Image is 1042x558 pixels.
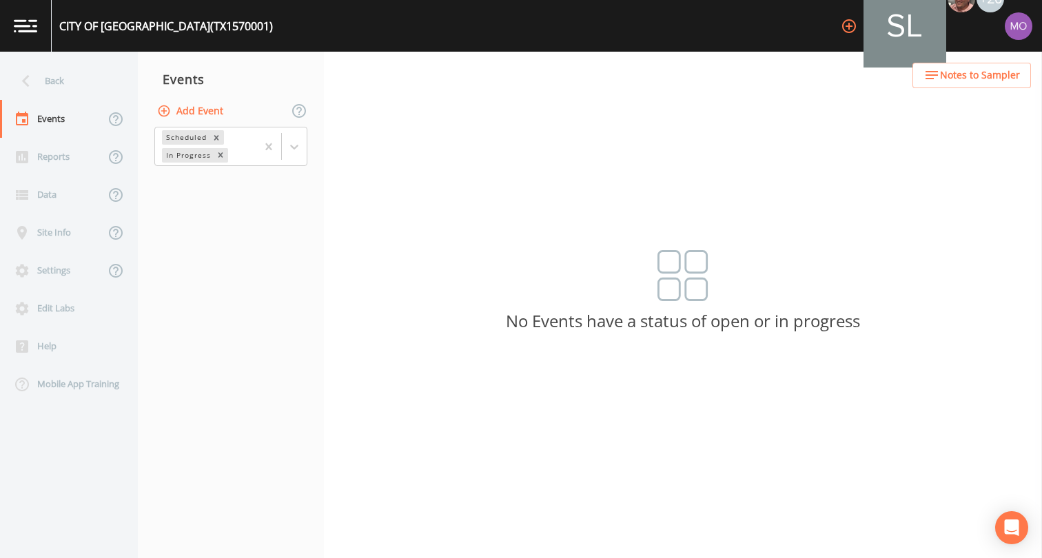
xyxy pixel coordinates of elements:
div: CITY OF [GEOGRAPHIC_DATA] (TX1570001) [59,18,273,34]
img: svg%3e [657,250,708,301]
img: 4e251478aba98ce068fb7eae8f78b90c [1005,12,1032,40]
img: logo [14,19,37,32]
div: Remove In Progress [213,148,228,163]
button: Add Event [154,99,229,124]
div: In Progress [162,148,213,163]
div: Open Intercom Messenger [995,511,1028,544]
p: No Events have a status of open or in progress [324,315,1042,327]
button: Notes to Sampler [912,63,1031,88]
div: Scheduled [162,130,209,145]
span: Notes to Sampler [940,67,1020,84]
div: Events [138,62,324,96]
div: Remove Scheduled [209,130,224,145]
